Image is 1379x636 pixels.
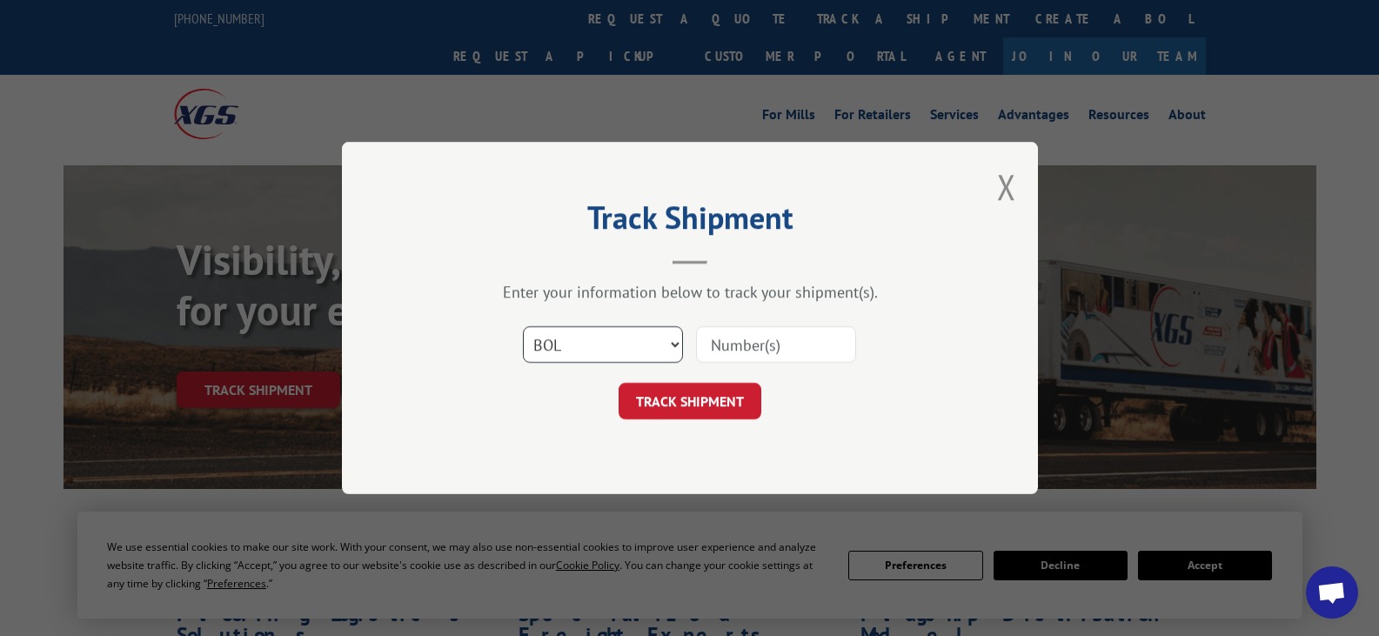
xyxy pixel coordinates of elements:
div: Enter your information below to track your shipment(s). [429,282,951,302]
input: Number(s) [696,326,856,363]
div: Open chat [1306,566,1358,619]
button: Close modal [997,164,1016,210]
button: TRACK SHIPMENT [619,383,761,419]
h2: Track Shipment [429,205,951,238]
